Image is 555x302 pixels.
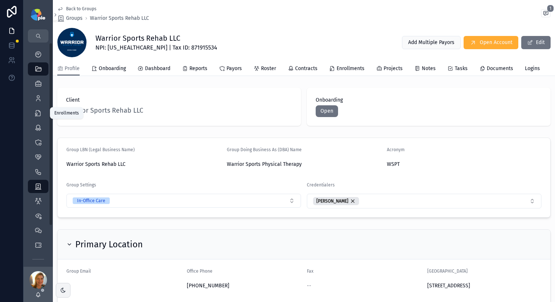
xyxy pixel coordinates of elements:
[387,161,501,168] span: WSPT
[227,147,302,152] span: Group Doing Business As (DBA) Name
[316,198,348,204] span: [PERSON_NAME]
[427,282,542,290] span: [STREET_ADDRESS]
[54,110,79,116] div: Enrollments
[261,65,276,72] span: Roster
[189,65,207,72] span: Reports
[387,147,405,152] span: Acronym
[66,15,83,22] span: Groups
[187,269,213,274] span: Office Phone
[414,62,436,77] a: Notes
[57,62,80,76] a: Profile
[447,62,468,77] a: Tasks
[66,161,221,168] span: Warrior Sports Rehab LLC
[307,269,313,274] span: Fax
[384,65,403,72] span: Projects
[23,43,53,267] div: scrollable content
[75,239,143,250] h2: Primary Location
[31,9,45,21] img: App logo
[99,65,126,72] span: Onboarding
[95,43,217,52] span: NPI: [US_HEALTHCARE_NPI] | Tax ID: 871915534
[91,62,126,77] a: Onboarding
[525,65,540,72] span: Logins
[77,197,105,204] div: In-Office Care
[376,62,403,77] a: Projects
[57,15,83,22] a: Groups
[547,5,554,12] span: 1
[90,15,149,22] a: Warrior Sports Rehab LLC
[227,161,381,168] span: Warrior Sports Physical Therapy
[427,269,468,274] span: [GEOGRAPHIC_DATA]
[316,105,338,117] a: Open
[307,194,541,208] button: Select Button
[402,36,461,49] button: Add Multiple Payors
[219,62,242,77] a: Payors
[66,194,301,208] button: Select Button
[138,62,170,77] a: Dashboard
[541,9,551,19] button: 1
[408,39,454,46] span: Add Multiple Payors
[422,65,436,72] span: Notes
[57,6,97,12] a: Back to Groups
[487,65,513,72] span: Documents
[66,6,97,12] span: Back to Groups
[307,282,311,290] span: --
[66,97,292,104] span: Client
[65,65,80,72] span: Profile
[464,36,518,49] button: Open Account
[329,62,364,77] a: Enrollments
[182,62,207,77] a: Reports
[226,65,242,72] span: Payors
[295,65,318,72] span: Contracts
[316,97,542,104] span: Onboarding
[480,39,512,46] span: Open Account
[66,182,96,188] span: Group Settings
[73,197,110,204] button: Unselect IN_OFFICE_CARE
[145,65,170,72] span: Dashboard
[66,105,143,116] a: Warrior Sports Rehab LLC
[307,182,335,188] span: Credentialers
[66,147,135,152] span: Group LBN (Legal Business Name)
[525,62,540,77] a: Logins
[479,62,513,77] a: Documents
[95,33,217,43] h1: Warrior Sports Rehab LLC
[254,62,276,77] a: Roster
[288,62,318,77] a: Contracts
[66,269,91,274] span: Group Email
[313,197,359,205] button: Unselect 8
[337,65,364,72] span: Enrollments
[187,282,301,290] span: [PHONE_NUMBER]
[455,65,468,72] span: Tasks
[521,36,551,49] button: Edit
[66,282,71,290] span: --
